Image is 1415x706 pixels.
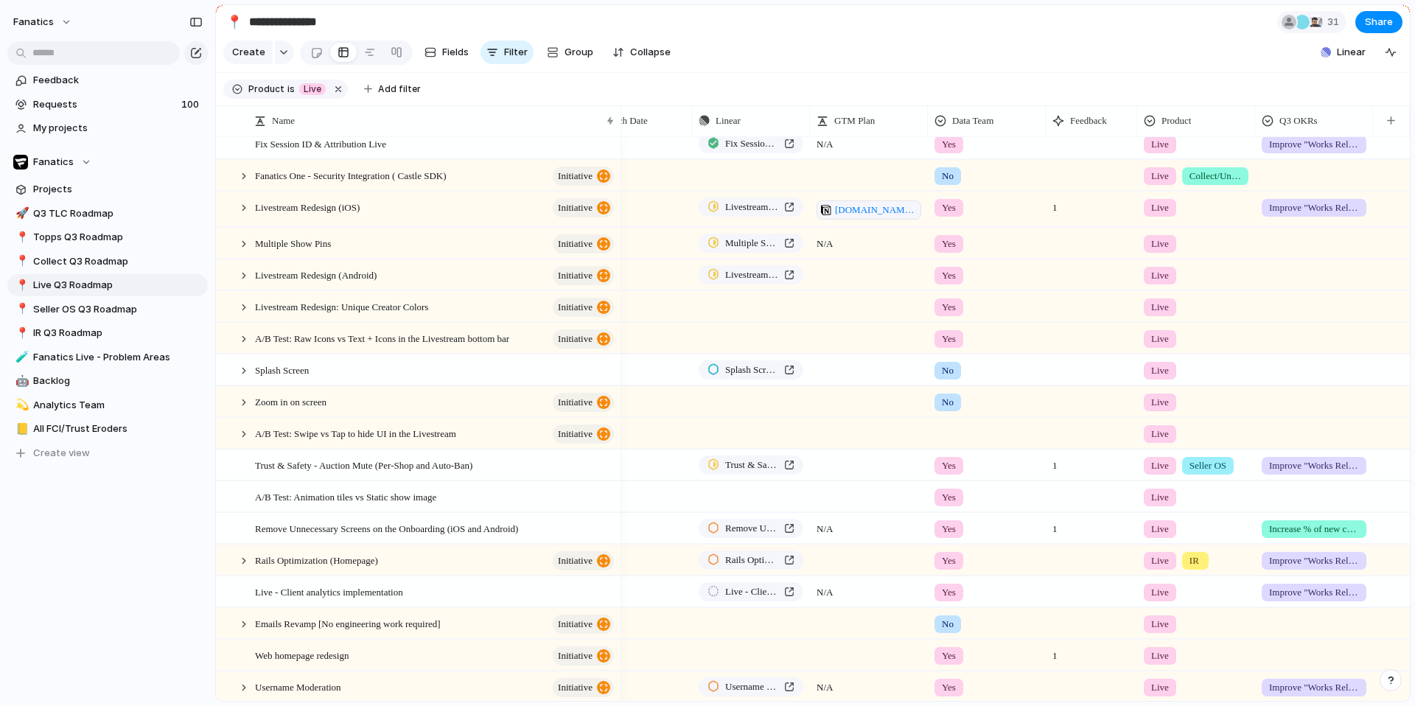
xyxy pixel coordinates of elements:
[699,134,803,153] a: Fix Session ID & Attribution Live
[7,322,208,344] div: 📍IR Q3 Roadmap
[558,424,593,444] span: initiative
[7,251,208,273] a: 📍Collect Q3 Roadmap
[15,349,26,366] div: 🧪
[558,265,593,286] span: initiative
[15,373,26,390] div: 🤖
[725,200,778,214] span: Livestream Redesign (iOS and Android)
[13,302,28,317] button: 📍
[7,394,208,416] div: 💫Analytics Team
[699,519,803,538] a: Remove Unnecessary Screens on the Onboarding (iOS and Android)
[553,329,614,349] button: initiative
[255,234,331,251] span: Multiple Show Pins
[33,230,203,245] span: Topps Q3 Roadmap
[942,490,956,505] span: Yes
[7,370,208,392] a: 🤖Backlog
[33,398,203,413] span: Analytics Team
[255,583,403,600] span: Live - Client analytics implementation
[942,553,956,568] span: Yes
[223,41,273,64] button: Create
[1337,45,1366,60] span: Linear
[255,678,341,695] span: Username Moderation
[1151,237,1169,251] span: Live
[553,234,614,254] button: initiative
[33,73,203,88] span: Feedback
[607,41,677,64] button: Collapse
[942,363,954,378] span: No
[1151,200,1169,215] span: Live
[725,521,778,536] span: Remove Unnecessary Screens on the Onboarding (iOS and Android)
[1151,522,1169,537] span: Live
[942,649,956,663] span: Yes
[1189,458,1226,473] span: Seller OS
[1070,113,1107,128] span: Feedback
[7,178,208,200] a: Projects
[558,329,593,349] span: initiative
[1269,585,1359,600] span: Improve "Works Reliably" Satisfaction from 60% to 80%
[811,129,927,152] span: N/A
[1269,137,1359,152] span: Improve "Works Reliably" Satisfaction from 60% to 80%
[699,265,803,284] a: Livestream Redesign (iOS and Android)
[1355,11,1402,33] button: Share
[1151,649,1169,663] span: Live
[1151,427,1169,441] span: Live
[272,113,295,128] span: Name
[553,393,614,412] button: initiative
[725,584,778,599] span: Live - Client analytics implementation
[255,167,447,184] span: Fanatics One - Security Integration ( Castle SDK)
[255,393,326,410] span: Zoom in on screen
[7,418,208,440] div: 📒All FCI/Trust Eroders
[942,522,956,537] span: Yes
[630,45,671,60] span: Collapse
[13,254,28,269] button: 📍
[942,300,956,315] span: Yes
[296,81,329,97] button: Live
[553,678,614,697] button: initiative
[952,113,993,128] span: Data Team
[1047,450,1063,473] span: 1
[1151,137,1169,152] span: Live
[1047,514,1063,537] span: 1
[255,198,360,215] span: Livestream Redesign (iOS)
[699,455,803,475] a: Trust & Safety - Auction Mute (Per-Shop and Auto-Ban)
[504,45,528,60] span: Filter
[699,551,803,570] a: Rails Optimization (Homepage)
[33,302,203,317] span: Seller OS Q3 Roadmap
[1047,192,1063,215] span: 1
[255,298,428,315] span: Livestream Redesign: Unique Creator Colors
[811,228,927,251] span: N/A
[835,203,917,217] span: [DOMAIN_NAME][URL]
[539,41,601,64] button: Group
[942,200,956,215] span: Yes
[13,422,28,436] button: 📒
[1151,363,1169,378] span: Live
[1279,113,1318,128] span: Q3 OKRs
[1151,332,1169,346] span: Live
[811,514,927,537] span: N/A
[304,83,321,96] span: Live
[33,374,203,388] span: Backlog
[255,266,377,283] span: Livestream Redesign (Android)
[1047,640,1063,663] span: 1
[942,395,954,410] span: No
[255,520,518,537] span: Remove Unnecessary Screens on the Onboarding (iOS and Android)
[15,421,26,438] div: 📒
[255,135,386,152] span: Fix Session ID & Attribution Live
[553,424,614,444] button: initiative
[1151,680,1169,695] span: Live
[15,301,26,318] div: 📍
[13,206,28,221] button: 🚀
[33,278,203,293] span: Live Q3 Roadmap
[558,234,593,254] span: initiative
[15,253,26,270] div: 📍
[598,113,648,128] span: Launch Date
[7,298,208,321] a: 📍Seller OS Q3 Roadmap
[7,10,80,34] button: fanatics
[7,69,208,91] a: Feedback
[33,326,203,340] span: IR Q3 Roadmap
[558,392,593,413] span: initiative
[7,203,208,225] div: 🚀Q3 TLC Roadmap
[7,274,208,296] a: 📍Live Q3 Roadmap
[558,166,593,186] span: initiative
